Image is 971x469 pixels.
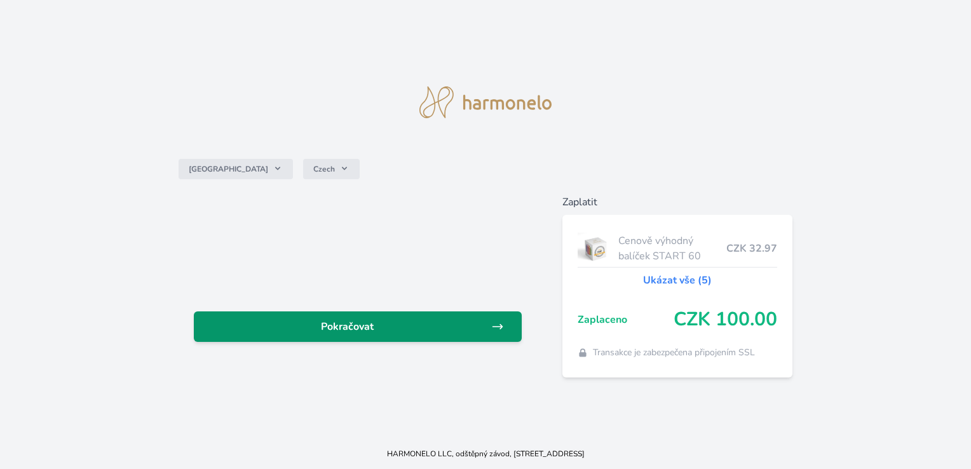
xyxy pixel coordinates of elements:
h6: Zaplatit [562,194,792,210]
span: Transakce je zabezpečena připojením SSL [593,346,755,359]
span: Zaplaceno [578,312,674,327]
span: CZK 32.97 [726,241,777,256]
span: CZK 100.00 [674,308,777,331]
button: Czech [303,159,360,179]
span: Cenově výhodný balíček START 60 [618,233,726,264]
img: logo.svg [419,86,552,118]
span: Pokračovat [204,319,491,334]
button: [GEOGRAPHIC_DATA] [179,159,293,179]
img: start.jpg [578,233,614,264]
a: Pokračovat [194,311,521,342]
span: Czech [313,164,335,174]
a: Ukázat vše (5) [643,273,712,288]
span: [GEOGRAPHIC_DATA] [189,164,268,174]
